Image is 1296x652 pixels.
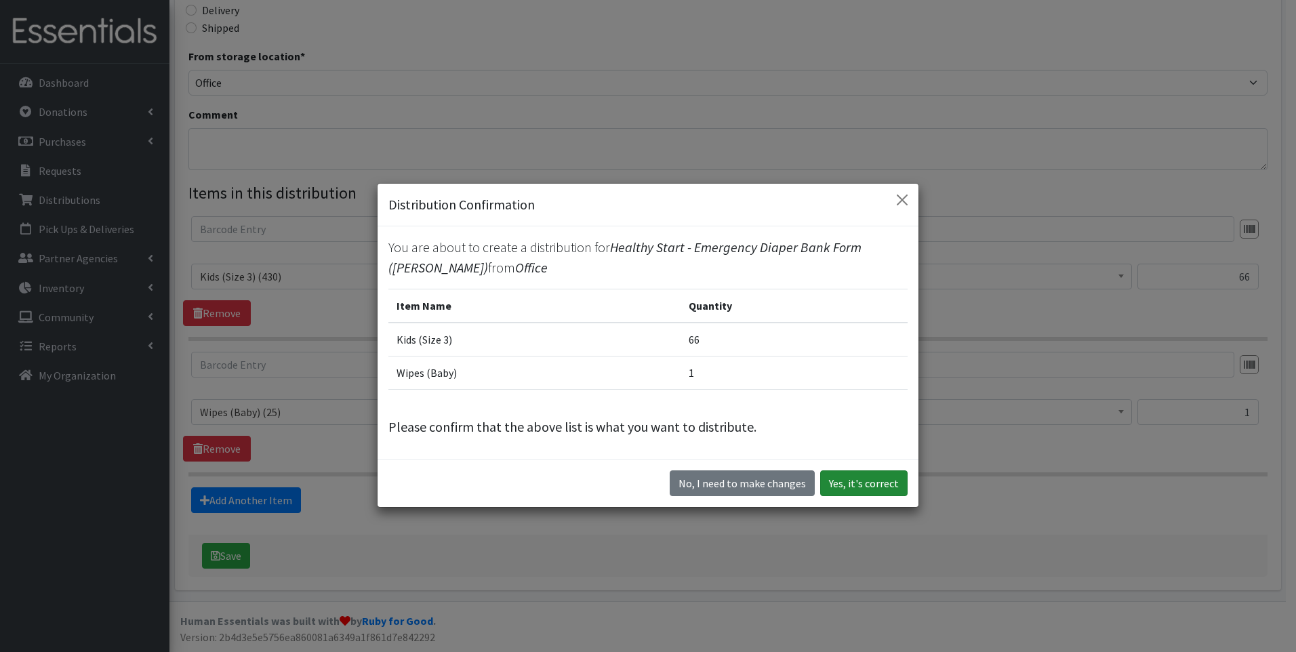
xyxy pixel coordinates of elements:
[388,239,862,276] span: Healthy Start - Emergency Diaper Bank Form ([PERSON_NAME])
[891,189,913,211] button: Close
[388,289,681,323] th: Item Name
[388,323,681,356] td: Kids (Size 3)
[388,356,681,389] td: Wipes (Baby)
[515,259,548,276] span: Office
[681,323,908,356] td: 66
[388,237,908,278] p: You are about to create a distribution for from
[670,470,815,496] button: No I need to make changes
[388,195,535,215] h5: Distribution Confirmation
[681,289,908,323] th: Quantity
[388,417,908,437] p: Please confirm that the above list is what you want to distribute.
[681,356,908,389] td: 1
[820,470,908,496] button: Yes, it's correct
